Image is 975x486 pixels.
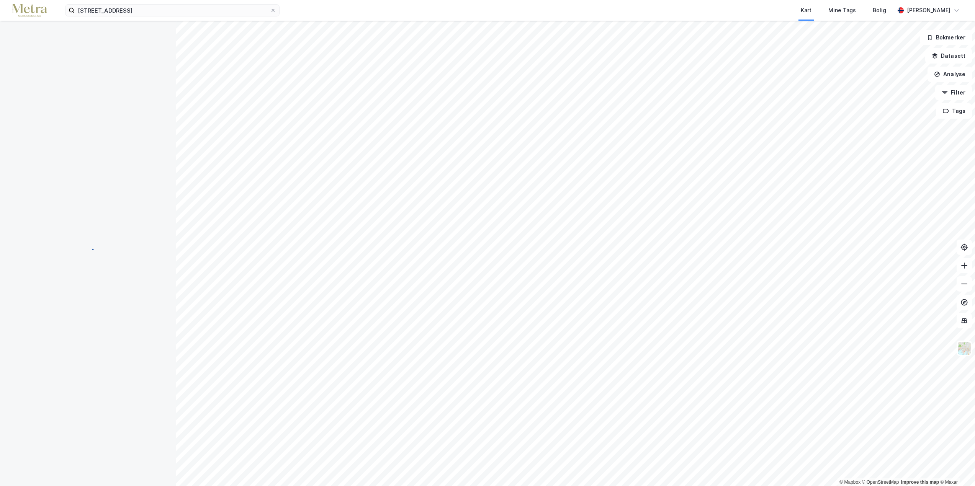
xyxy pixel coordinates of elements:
[901,479,939,485] a: Improve this map
[925,48,972,64] button: Datasett
[828,6,856,15] div: Mine Tags
[12,4,47,17] img: metra-logo.256734c3b2bbffee19d4.png
[935,85,972,100] button: Filter
[82,243,94,255] img: spinner.a6d8c91a73a9ac5275cf975e30b51cfb.svg
[75,5,270,16] input: Søk på adresse, matrikkel, gårdeiere, leietakere eller personer
[907,6,950,15] div: [PERSON_NAME]
[957,341,972,356] img: Z
[801,6,811,15] div: Kart
[928,67,972,82] button: Analyse
[936,103,972,119] button: Tags
[920,30,972,45] button: Bokmerker
[937,449,975,486] iframe: Chat Widget
[839,479,860,485] a: Mapbox
[937,449,975,486] div: Kontrollprogram for chat
[862,479,899,485] a: OpenStreetMap
[873,6,886,15] div: Bolig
